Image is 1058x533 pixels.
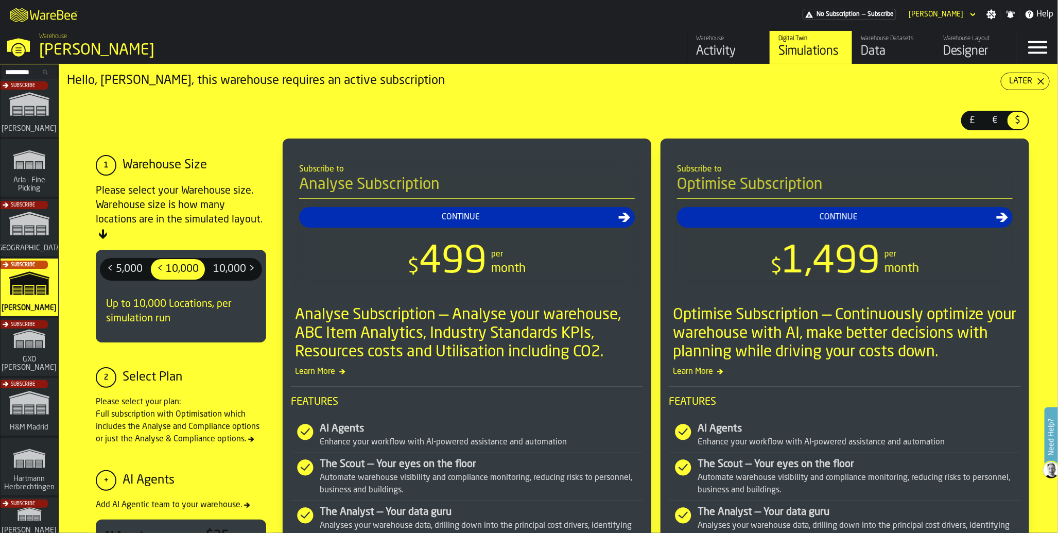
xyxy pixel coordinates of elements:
[209,261,259,278] span: 10,000 >
[961,111,984,130] label: button-switch-multi-£
[1020,8,1058,21] label: button-toggle-Help
[673,306,1021,362] div: Optimise Subscription — Continuously optimize your warehouse with AI, make better decisions with ...
[295,306,643,362] div: Analyse Subscription — Analyse your warehouse, ABC Item Analytics, Industry Standards KPIs, Resou...
[96,367,116,388] div: 2
[123,157,207,174] div: Warehouse Size
[884,248,896,261] div: per
[964,114,981,127] span: £
[698,505,1021,520] div: The Analyst — Your data guru
[984,111,1007,130] label: button-switch-multi-€
[962,112,983,129] div: thumb
[320,505,643,520] div: The Analyst — Your data guru
[852,31,934,64] a: link-to-/wh/i/1653e8cc-126b-480f-9c47-e01e76aa4a88/data
[698,422,1021,436] div: AI Agents
[123,369,182,386] div: Select Plan
[11,202,35,208] span: Subscribe
[1037,8,1054,21] span: Help
[206,258,262,281] label: button-switch-multi-10,000 >
[320,436,643,449] div: Enhance your workflow with AI-powered assistance and automation
[291,395,643,409] span: Features
[492,261,526,277] div: month
[1,79,58,139] a: link-to-/wh/i/72fe6713-8242-4c3c-8adf-5d67388ea6d5/simulations
[985,112,1005,129] div: thumb
[5,176,54,193] span: Arla - Fine Picking
[909,10,964,19] div: DropdownMenuValue-Ana Milicic
[1,139,58,199] a: link-to-/wh/i/48cbecf7-1ea2-4bc9-a439-03d5b66e1a58/simulations
[299,207,635,228] button: button-Continue
[934,31,1017,64] a: link-to-/wh/i/1653e8cc-126b-480f-9c47-e01e76aa4a88/designer
[943,43,1009,60] div: Designer
[420,244,488,281] span: 499
[1010,114,1026,127] span: $
[1046,408,1057,466] label: Need Help?
[861,43,926,60] div: Data
[1,438,58,497] a: link-to-/wh/i/f0a6b354-7883-413a-84ff-a65eb9c31f03/simulations
[291,366,643,378] span: Learn More
[817,11,860,18] span: No Subscription
[11,322,35,328] span: Subscribe
[771,257,782,278] span: $
[943,35,1009,42] div: Warehouse Layout
[320,472,643,496] div: Automate warehouse visibility and compliance monitoring, reducing risks to personnel, business an...
[67,73,1001,89] div: Hello, [PERSON_NAME], this warehouse requires an active subscription
[207,259,261,280] div: thumb
[1007,111,1029,130] label: button-switch-multi-$
[698,436,1021,449] div: Enhance your workflow with AI-powered assistance and automation
[100,258,150,281] label: button-switch-multi-< 5,000
[151,259,205,280] div: thumb
[868,11,894,18] span: Subscribe
[1017,31,1058,64] label: button-toggle-Menu
[101,259,149,280] div: thumb
[1001,9,1020,20] label: button-toggle-Notifications
[778,43,844,60] div: Simulations
[96,155,116,176] div: 1
[299,176,635,199] h4: Analyse Subscription
[696,35,761,42] div: Warehouse
[39,41,317,60] div: [PERSON_NAME]
[803,9,896,20] a: link-to-/wh/i/1653e8cc-126b-480f-9c47-e01e76aa4a88/pricing/
[782,244,880,281] span: 1,499
[698,457,1021,472] div: The Scout — Your eyes on the floor
[320,422,643,436] div: AI Agents
[11,501,35,507] span: Subscribe
[861,35,926,42] div: Warehouse Datasets
[681,211,996,223] div: Continue
[11,83,35,89] span: Subscribe
[1008,112,1028,129] div: thumb
[677,163,1013,176] div: Subscribe to
[696,43,761,60] div: Activity
[778,35,844,42] div: Digital Twin
[100,289,262,334] div: Up to 10,000 Locations, per simulation run
[677,176,1013,199] h4: Optimise Subscription
[1,318,58,378] a: link-to-/wh/i/baca6aa3-d1fc-43c0-a604-2a1c9d5db74d/simulations
[96,396,266,445] div: Please select your plan: Full subscription with Optimisation which includes the Analyse and Compl...
[1,259,58,318] a: link-to-/wh/i/1653e8cc-126b-480f-9c47-e01e76aa4a88/simulations
[698,472,1021,496] div: Automate warehouse visibility and compliance monitoring, reducing risks to personnel, business an...
[96,184,266,242] div: Please select your Warehouse size. Warehouse size is how many locations are in the simulated layout.
[1,199,58,259] a: link-to-/wh/i/b5402f52-ce28-4f27-b3d4-5c6d76174849/simulations
[39,33,67,40] span: Warehouse
[408,257,420,278] span: $
[669,395,1021,409] span: Features
[303,211,618,223] div: Continue
[103,261,147,278] span: < 5,000
[884,261,919,277] div: month
[982,9,1001,20] label: button-toggle-Settings
[1005,75,1037,88] div: Later
[150,258,206,281] label: button-switch-multi-< 10,000
[96,499,266,511] div: Add AI Agentic team to your warehouse.
[862,11,865,18] span: —
[1001,73,1050,90] button: button-Later
[492,248,504,261] div: per
[11,262,35,268] span: Subscribe
[905,8,978,21] div: DropdownMenuValue-Ana Milicic
[770,31,852,64] a: link-to-/wh/i/1653e8cc-126b-480f-9c47-e01e76aa4a88/simulations
[299,163,635,176] div: Subscribe to
[677,207,1013,228] button: button-Continue
[1,378,58,438] a: link-to-/wh/i/0438fb8c-4a97-4a5b-bcc6-2889b6922db0/simulations
[669,366,1021,378] span: Learn More
[803,9,896,20] div: Menu Subscription
[153,261,203,278] span: < 10,000
[2,475,57,491] span: Hartmann Herbrechtingen
[11,382,35,387] span: Subscribe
